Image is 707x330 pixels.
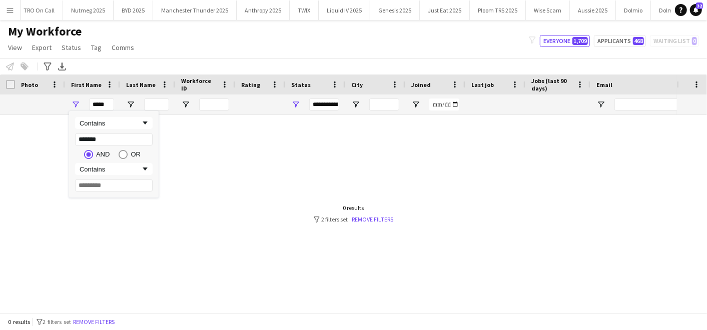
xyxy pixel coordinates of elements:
[290,0,319,20] button: TWIX
[8,43,22,52] span: View
[75,117,153,129] div: Filtering operator
[570,0,616,20] button: Aussie 2025
[89,98,114,110] input: First Name Filter Input
[126,100,135,109] button: Open Filter Menu
[596,100,605,109] button: Open Filter Menu
[429,98,459,110] input: Joined Filter Input
[8,24,82,39] span: My Workforce
[369,98,399,110] input: City Filter Input
[572,37,588,45] span: 1,709
[80,165,141,173] div: Contains
[181,100,190,109] button: Open Filter Menu
[531,77,572,92] span: Jobs (last 90 days)
[352,215,394,223] a: Remove filters
[56,60,68,72] app-action-btn: Export XLSX
[63,0,114,20] button: Nutmeg 2025
[42,60,54,72] app-action-btn: Advanced filters
[696,2,703,9] span: 32
[594,35,646,47] button: Applicants468
[16,0,63,20] button: TRO On Call
[690,4,702,16] a: 32
[411,81,431,88] span: Joined
[651,0,699,20] button: Dolmio 2025
[351,100,360,109] button: Open Filter Menu
[420,0,470,20] button: Just Eat 2025
[241,81,260,88] span: Rating
[96,150,110,158] div: AND
[411,100,420,109] button: Open Filter Menu
[131,150,141,158] div: OR
[144,98,169,110] input: Last Name Filter Input
[58,41,85,54] a: Status
[540,35,590,47] button: Everyone1,709
[126,81,156,88] span: Last Name
[71,81,102,88] span: First Name
[370,0,420,20] button: Genesis 2025
[470,0,526,20] button: Ploom TRS 2025
[32,43,52,52] span: Export
[616,0,651,20] button: Dolmio
[75,163,153,175] div: Filtering operator
[114,0,153,20] button: BYD 2025
[6,80,15,89] input: Column with Header Selection
[633,37,644,45] span: 468
[471,81,494,88] span: Last job
[21,81,38,88] span: Photo
[153,0,237,20] button: Manchester Thunder 2025
[75,179,153,191] input: Filter Value
[181,77,217,92] span: Workforce ID
[71,100,80,109] button: Open Filter Menu
[199,98,229,110] input: Workforce ID Filter Input
[319,0,370,20] button: Liquid IV 2025
[112,43,134,52] span: Comms
[314,215,394,223] div: 2 filters set
[43,318,71,325] span: 2 filters set
[28,41,56,54] a: Export
[108,41,138,54] a: Comms
[526,0,570,20] button: Wise Scam
[62,43,81,52] span: Status
[351,81,363,88] span: City
[314,204,394,211] div: 0 results
[69,111,159,197] div: Column Filter
[291,100,300,109] button: Open Filter Menu
[91,43,102,52] span: Tag
[291,81,311,88] span: Status
[237,0,290,20] button: Anthropy 2025
[87,41,106,54] a: Tag
[596,81,612,88] span: Email
[80,119,141,127] div: Contains
[71,316,117,327] button: Remove filters
[75,133,153,145] input: Filter Value
[4,41,26,54] a: View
